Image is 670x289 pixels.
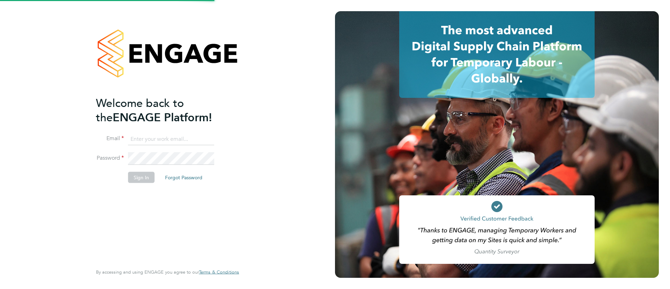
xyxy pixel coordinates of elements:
h2: ENGAGE Platform! [96,96,232,124]
button: Forgot Password [159,172,208,183]
span: Welcome back to the [96,96,184,124]
span: By accessing and using ENGAGE you agree to our [96,269,239,275]
input: Enter your work email... [128,133,214,145]
label: Password [96,154,124,162]
a: Terms & Conditions [199,269,239,275]
button: Sign In [128,172,155,183]
label: Email [96,135,124,142]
